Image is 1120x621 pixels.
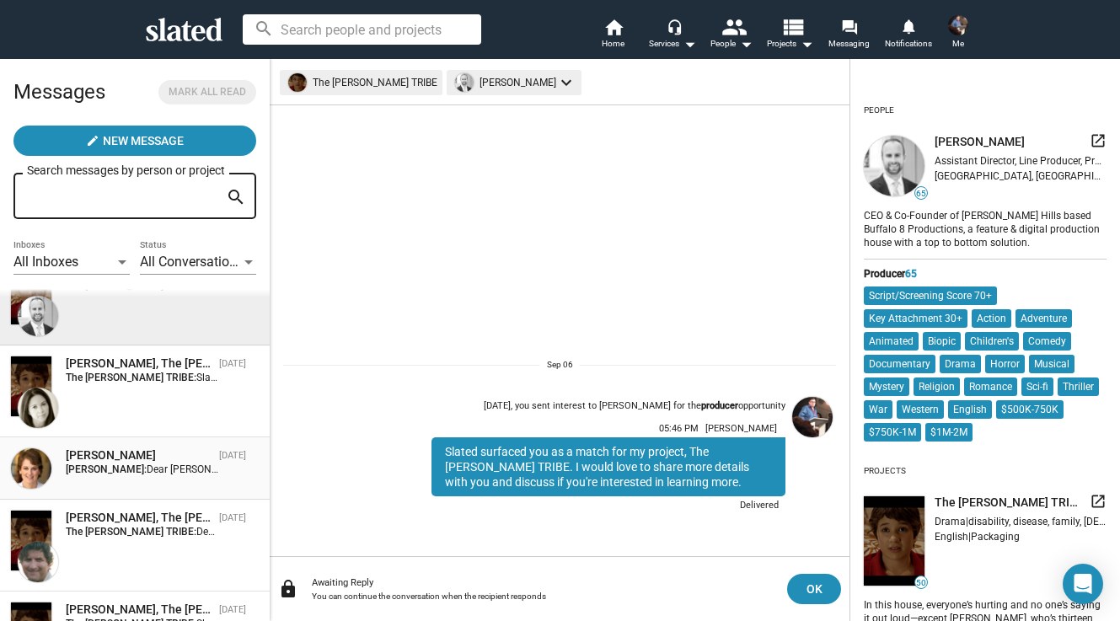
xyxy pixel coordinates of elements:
mat-chip: $500K-750K [996,400,1064,419]
span: 65 [915,189,927,199]
span: All Inboxes [13,254,78,270]
img: Marc Cerutti [18,542,58,582]
mat-chip: [PERSON_NAME] [447,70,581,95]
time: [DATE] [219,358,246,369]
div: [GEOGRAPHIC_DATA], [GEOGRAPHIC_DATA], [GEOGRAPHIC_DATA] [935,170,1107,182]
time: [DATE] [219,450,246,461]
mat-chip: Documentary [864,355,935,373]
mat-icon: people [721,14,745,39]
span: New Message [103,126,184,156]
mat-icon: lock [278,579,298,599]
span: 65 [905,268,917,280]
mat-chip: Musical [1029,355,1074,373]
span: The [PERSON_NAME] TRIBE [935,495,1083,511]
div: Producer [864,268,1107,280]
span: Packaging [971,531,1020,543]
strong: producer [701,400,738,411]
span: Me [952,34,964,54]
mat-icon: launch [1090,132,1107,149]
mat-icon: keyboard_arrow_down [556,72,576,93]
mat-chip: Biopic [923,332,961,351]
span: English [935,531,968,543]
mat-icon: home [603,17,624,37]
mat-chip: Religion [914,377,960,396]
span: [PERSON_NAME] [705,423,777,434]
mat-icon: forum [841,19,857,35]
span: Home [602,34,624,54]
mat-chip: English [948,400,992,419]
div: Marc Cerutti, The PARKER TRIBE [66,510,212,526]
span: Mark all read [169,83,246,101]
button: New Message [13,126,256,156]
a: Jane Baker [789,393,836,521]
div: Awaiting Reply [312,577,774,588]
img: undefined [864,136,924,196]
span: 50 [915,578,927,588]
strong: The [PERSON_NAME] TRIBE: [66,372,196,383]
mat-icon: arrow_drop_down [679,34,699,54]
img: The PARKER TRIBE [11,356,51,416]
mat-icon: launch [1090,493,1107,510]
button: People [702,17,761,54]
div: CEO & Co-Founder of [PERSON_NAME] Hills based Buffalo 8 Productions, a feature & digital producti... [864,206,1107,250]
mat-chip: Adventure [1016,309,1072,328]
img: The PARKER TRIBE [11,511,51,570]
div: Slated surfaced you as a match for my project, The [PERSON_NAME] TRIBE. I would love to share mor... [431,437,785,496]
div: You can continue the conversation when the recipient responds [312,592,774,601]
img: Jane Baker [792,397,833,437]
mat-chip: Action [972,309,1011,328]
mat-chip: Western [897,400,944,419]
a: Messaging [820,17,879,54]
mat-icon: arrow_drop_down [736,34,756,54]
div: People [864,99,894,122]
mat-chip: Thriller [1058,377,1099,396]
mat-chip: Horror [985,355,1025,373]
img: undefined [455,73,474,92]
mat-icon: arrow_drop_down [796,34,817,54]
mat-chip: Comedy [1023,332,1071,351]
mat-chip: Key Attachment 30+ [864,309,967,328]
div: Open Intercom Messenger [1063,564,1103,604]
div: Services [649,34,696,54]
img: Jane Baker [948,15,968,35]
mat-chip: Romance [964,377,1017,396]
strong: [PERSON_NAME]: [66,463,147,475]
mat-icon: view_list [780,14,804,39]
div: Projects [864,459,906,483]
span: Projects [767,34,813,54]
div: Assistant Director, Line Producer, Producer, Sales Executive [935,155,1107,167]
span: Notifications [885,34,932,54]
img: Bonnie Curtis [11,448,51,489]
div: Bonnie Curtis [66,447,212,463]
div: [DATE], you sent interest to [PERSON_NAME] for the opportunity [484,400,785,413]
a: Notifications [879,17,938,54]
button: Jane BakerMe [938,12,978,56]
div: Kevin Walsh, The PARKER TRIBE [66,602,212,618]
mat-chip: Children's [965,332,1019,351]
span: Messaging [828,34,870,54]
span: | [966,516,968,527]
button: Projects [761,17,820,54]
div: Delivered [730,496,785,517]
mat-icon: search [226,185,246,211]
span: Drama [935,516,966,527]
button: Mark all read [158,80,256,104]
button: Services [643,17,702,54]
mat-chip: $750K-1M [864,423,921,442]
img: Matthew Helderman [18,296,58,336]
mat-chip: Mystery [864,377,909,396]
mat-chip: Sci-fi [1021,377,1053,396]
span: | [968,531,971,543]
mat-chip: Drama [940,355,981,373]
span: [PERSON_NAME] [935,134,1025,150]
mat-icon: headset_mic [667,19,682,34]
time: [DATE] [219,604,246,615]
time: [DATE] [219,512,246,523]
span: OK [801,574,828,604]
span: All Conversations [140,254,244,270]
img: Paula P. Manzanedo [18,388,58,428]
div: Paula P. Manzanedo, The PARKER TRIBE [66,356,212,372]
input: Search people and projects [243,14,481,45]
mat-chip: Script/Screening Score 70+ [864,286,997,305]
span: 05:46 PM [659,423,699,434]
